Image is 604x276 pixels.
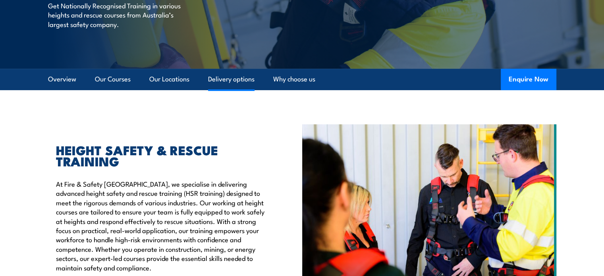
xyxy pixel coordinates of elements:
a: Delivery options [208,69,255,90]
h2: HEIGHT SAFETY & RESCUE TRAINING [56,144,266,166]
a: Our Locations [149,69,189,90]
button: Enquire Now [501,69,556,90]
a: Our Courses [95,69,131,90]
a: Overview [48,69,76,90]
a: Why choose us [273,69,315,90]
p: At Fire & Safety [GEOGRAPHIC_DATA], we specialise in delivering advanced height safety and rescue... [56,179,266,272]
p: Get Nationally Recognised Training in various heights and rescue courses from Australia’s largest... [48,1,193,29]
